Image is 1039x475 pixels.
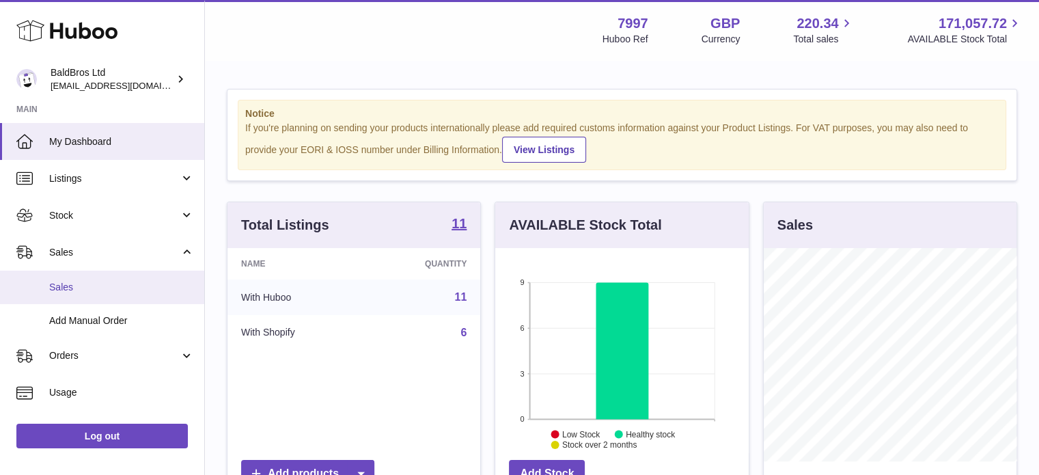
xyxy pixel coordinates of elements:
text: Low Stock [562,429,600,439]
div: Currency [702,33,740,46]
a: View Listings [502,137,586,163]
h3: AVAILABLE Stock Total [509,216,661,234]
img: internalAdmin-7997@internal.huboo.com [16,69,37,90]
strong: GBP [710,14,740,33]
a: 11 [455,291,467,303]
td: With Huboo [227,280,364,315]
span: My Dashboard [49,135,194,148]
h3: Total Listings [241,216,329,234]
a: 171,057.72 AVAILABLE Stock Total [907,14,1023,46]
th: Quantity [364,248,481,280]
td: With Shopify [227,315,364,351]
text: 3 [521,369,525,377]
span: [EMAIL_ADDRESS][DOMAIN_NAME] [51,80,201,91]
div: Huboo Ref [602,33,648,46]
span: Add Manual Order [49,314,194,327]
span: 171,057.72 [939,14,1007,33]
span: Stock [49,209,180,222]
text: Stock over 2 months [562,440,637,450]
span: Orders [49,349,180,362]
span: Total sales [793,33,854,46]
text: 9 [521,278,525,286]
strong: 7997 [618,14,648,33]
div: If you're planning on sending your products internationally please add required customs informati... [245,122,999,163]
span: Sales [49,281,194,294]
div: BaldBros Ltd [51,66,174,92]
a: Log out [16,424,188,448]
h3: Sales [777,216,813,234]
text: 6 [521,324,525,332]
text: Healthy stock [626,429,676,439]
span: Usage [49,386,194,399]
a: 220.34 Total sales [793,14,854,46]
text: 0 [521,415,525,423]
a: 6 [460,327,467,338]
a: 11 [452,217,467,233]
strong: 11 [452,217,467,230]
span: Listings [49,172,180,185]
th: Name [227,248,364,280]
span: 220.34 [796,14,838,33]
span: AVAILABLE Stock Total [907,33,1023,46]
strong: Notice [245,107,999,120]
span: Sales [49,246,180,259]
